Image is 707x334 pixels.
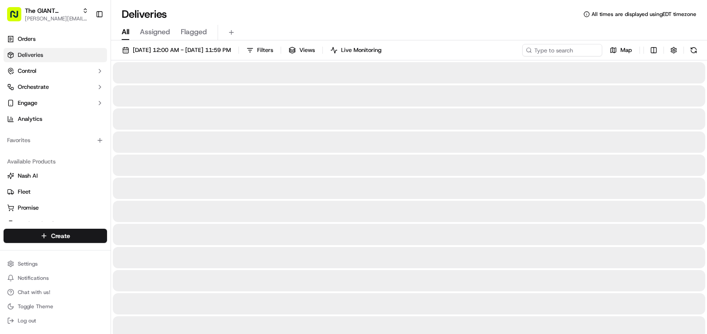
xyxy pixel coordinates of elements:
[18,188,31,196] span: Fleet
[341,46,381,54] span: Live Monitoring
[4,169,107,183] button: Nash AI
[326,44,385,56] button: Live Monitoring
[140,27,170,37] span: Assigned
[18,99,37,107] span: Engage
[4,314,107,327] button: Log out
[4,217,107,231] button: Product Catalog
[181,27,207,37] span: Flagged
[118,44,235,56] button: [DATE] 12:00 AM - [DATE] 11:59 PM
[4,32,107,46] a: Orders
[299,46,315,54] span: Views
[4,155,107,169] div: Available Products
[620,46,632,54] span: Map
[4,201,107,215] button: Promise
[25,6,79,15] button: The GIANT Company
[4,96,107,110] button: Engage
[4,4,92,25] button: The GIANT Company[PERSON_NAME][EMAIL_ADDRESS][PERSON_NAME][DOMAIN_NAME]
[606,44,636,56] button: Map
[18,83,49,91] span: Orchestrate
[18,67,36,75] span: Control
[4,112,107,126] a: Analytics
[4,286,107,298] button: Chat with us!
[7,188,103,196] a: Fleet
[4,258,107,270] button: Settings
[133,46,231,54] span: [DATE] 12:00 AM - [DATE] 11:59 PM
[4,48,107,62] a: Deliveries
[242,44,277,56] button: Filters
[4,185,107,199] button: Fleet
[7,204,103,212] a: Promise
[4,133,107,147] div: Favorites
[51,231,70,240] span: Create
[122,7,167,21] h1: Deliveries
[7,172,103,180] a: Nash AI
[18,204,39,212] span: Promise
[18,51,43,59] span: Deliveries
[18,274,49,282] span: Notifications
[257,46,273,54] span: Filters
[18,303,53,310] span: Toggle Theme
[25,15,88,22] button: [PERSON_NAME][EMAIL_ADDRESS][PERSON_NAME][DOMAIN_NAME]
[122,27,129,37] span: All
[18,35,36,43] span: Orders
[4,80,107,94] button: Orchestrate
[4,272,107,284] button: Notifications
[592,11,696,18] span: All times are displayed using EDT timezone
[4,300,107,313] button: Toggle Theme
[4,64,107,78] button: Control
[18,220,60,228] span: Product Catalog
[4,229,107,243] button: Create
[18,115,42,123] span: Analytics
[522,44,602,56] input: Type to search
[18,289,50,296] span: Chat with us!
[18,172,38,180] span: Nash AI
[687,44,700,56] button: Refresh
[18,260,38,267] span: Settings
[285,44,319,56] button: Views
[18,317,36,324] span: Log out
[7,220,103,228] a: Product Catalog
